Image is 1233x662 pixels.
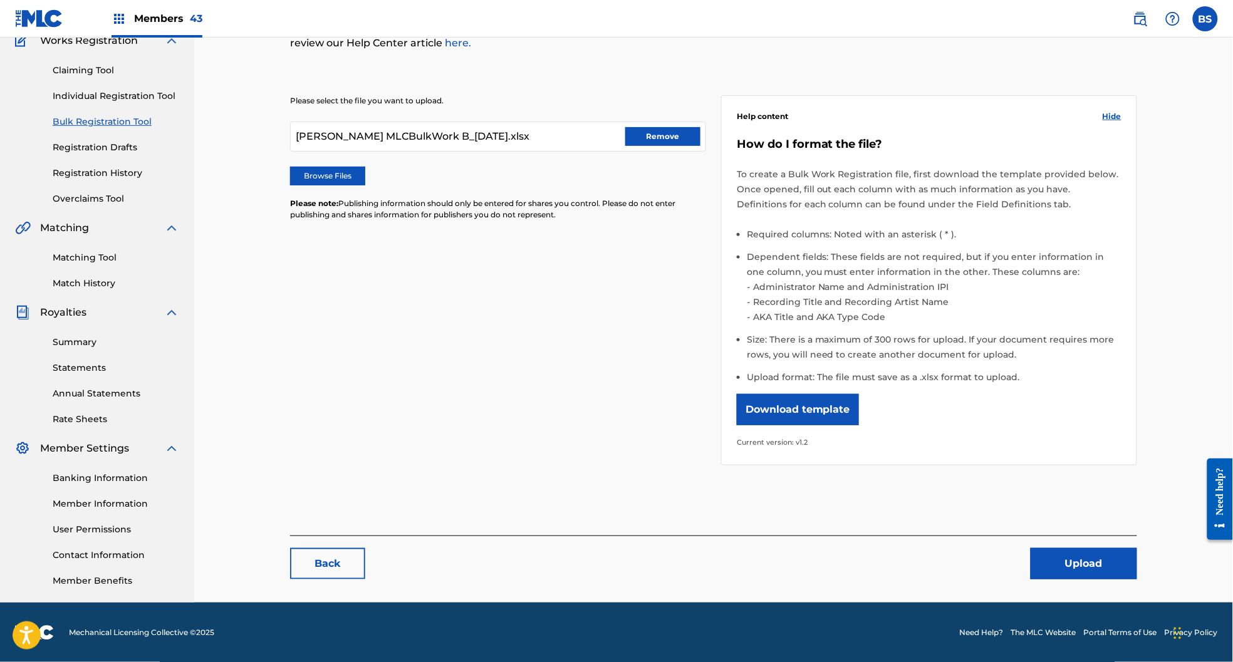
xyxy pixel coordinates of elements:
[15,33,31,48] img: Works Registration
[1128,6,1153,31] a: Public Search
[53,64,179,77] a: Claiming Tool
[625,127,700,146] button: Remove
[737,137,1121,152] h5: How do I format the file?
[53,574,179,587] a: Member Benefits
[747,227,1121,249] li: Required columns: Noted with an asterisk ( * ).
[290,198,706,220] p: Publishing information should only be entered for shares you control. Please do not enter publish...
[737,394,859,425] button: Download template
[750,279,1121,294] li: Administrator Name and Administration IPI
[53,277,179,290] a: Match History
[750,309,1121,324] li: AKA Title and AKA Type Code
[1165,11,1180,26] img: help
[190,13,202,24] span: 43
[53,387,179,400] a: Annual Statements
[1031,548,1137,579] button: Upload
[53,167,179,180] a: Registration History
[112,11,127,26] img: Top Rightsholders
[40,33,138,48] span: Works Registration
[1160,6,1185,31] div: Help
[53,472,179,485] a: Banking Information
[442,37,471,49] a: here.
[164,220,179,235] img: expand
[747,332,1121,370] li: Size: There is a maximum of 300 rows for upload. If your document requires more rows, you will ne...
[737,435,1121,450] p: Current version: v1.2
[960,627,1004,638] a: Need Help?
[290,199,338,208] span: Please note:
[53,251,179,264] a: Matching Tool
[53,361,179,375] a: Statements
[290,95,706,106] p: Please select the file you want to upload.
[737,167,1121,212] p: To create a Bulk Work Registration file, first download the template provided below. Once opened,...
[53,90,179,103] a: Individual Registration Tool
[15,305,30,320] img: Royalties
[53,497,179,510] a: Member Information
[53,336,179,349] a: Summary
[164,441,179,456] img: expand
[15,9,63,28] img: MLC Logo
[747,249,1121,332] li: Dependent fields: These fields are not required, but if you enter information in one column, you ...
[1103,111,1121,122] span: Hide
[40,441,129,456] span: Member Settings
[53,115,179,128] a: Bulk Registration Tool
[737,111,788,122] span: Help content
[15,220,31,235] img: Matching
[1170,602,1233,662] iframe: Chat Widget
[69,627,214,638] span: Mechanical Licensing Collective © 2025
[296,129,529,144] span: [PERSON_NAME] MLCBulkWork B_[DATE].xlsx
[53,549,179,562] a: Contact Information
[747,370,1121,385] li: Upload format: The file must save as a .xlsx format to upload.
[1198,448,1233,549] iframe: Resource Center
[1174,614,1182,652] div: Drag
[164,305,179,320] img: expand
[164,33,179,48] img: expand
[53,413,179,426] a: Rate Sheets
[1084,627,1157,638] a: Portal Terms of Use
[53,141,179,154] a: Registration Drafts
[750,294,1121,309] li: Recording Title and Recording Artist Name
[134,11,202,26] span: Members
[1011,627,1076,638] a: The MLC Website
[53,192,179,205] a: Overclaims Tool
[1193,6,1218,31] div: User Menu
[15,441,30,456] img: Member Settings
[290,167,365,185] label: Browse Files
[290,548,365,579] a: Back
[15,625,54,640] img: logo
[1165,627,1218,638] a: Privacy Policy
[40,305,86,320] span: Royalties
[40,220,89,235] span: Matching
[1133,11,1148,26] img: search
[53,523,179,536] a: User Permissions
